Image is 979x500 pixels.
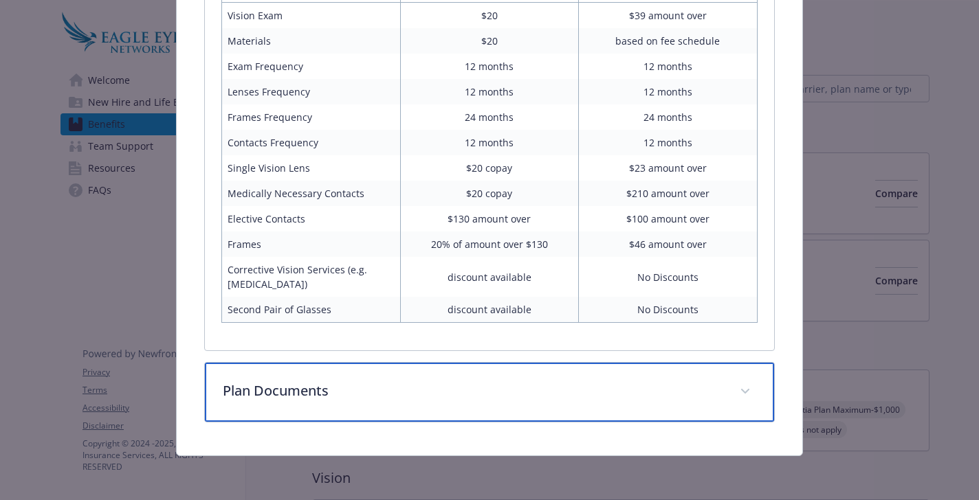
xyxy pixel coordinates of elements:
td: 20% of amount over $130 [400,231,578,257]
td: $130 amount over [400,206,578,231]
td: Frames Frequency [222,104,400,130]
td: Single Vision Lens [222,155,400,181]
p: Plan Documents [223,380,723,401]
td: $23 amount over [579,155,757,181]
td: Elective Contacts [222,206,400,231]
td: 12 months [400,54,578,79]
td: 12 months [579,130,757,155]
td: Materials [222,28,400,54]
td: 12 months [400,79,578,104]
td: $20 [400,3,578,29]
td: 12 months [579,54,757,79]
td: No Discounts [579,257,757,297]
td: No Discounts [579,297,757,323]
td: Corrective Vision Services (e.g. [MEDICAL_DATA]) [222,257,400,297]
td: 12 months [400,130,578,155]
td: 12 months [579,79,757,104]
td: Contacts Frequency [222,130,400,155]
td: 24 months [579,104,757,130]
td: $20 [400,28,578,54]
td: Exam Frequency [222,54,400,79]
td: $46 amount over [579,231,757,257]
td: discount available [400,297,578,323]
td: Medically Necessary Contacts [222,181,400,206]
div: Plan Documents [205,363,773,422]
td: Lenses Frequency [222,79,400,104]
td: $39 amount over [579,3,757,29]
td: $20 copay [400,181,578,206]
td: $100 amount over [579,206,757,231]
td: discount available [400,257,578,297]
td: based on fee schedule [579,28,757,54]
td: $20 copay [400,155,578,181]
td: Vision Exam [222,3,400,29]
td: 24 months [400,104,578,130]
td: $210 amount over [579,181,757,206]
td: Frames [222,231,400,257]
td: Second Pair of Glasses [222,297,400,323]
